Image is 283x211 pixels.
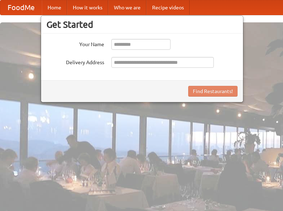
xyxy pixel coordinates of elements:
[0,0,42,15] a: FoodMe
[47,39,104,48] label: Your Name
[108,0,146,15] a: Who we are
[47,57,104,66] label: Delivery Address
[47,19,238,30] h3: Get Started
[42,0,67,15] a: Home
[188,86,238,97] button: Find Restaurants!
[146,0,190,15] a: Recipe videos
[67,0,108,15] a: How it works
